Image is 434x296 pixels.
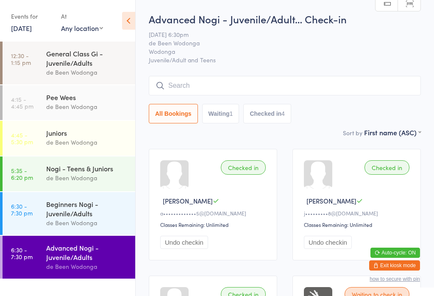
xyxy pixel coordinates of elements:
a: 12:30 -1:15 pmGeneral Class Gi - Juvenile/Adultsde Been Wodonga [3,42,135,84]
div: At [61,9,103,23]
span: de Been Wodonga [149,39,408,47]
a: [DATE] [11,23,32,33]
span: Wodonga [149,47,408,56]
button: Waiting1 [202,104,239,123]
div: de Been Wodonga [46,173,128,183]
button: Checked in4 [243,104,291,123]
div: Checked in [221,160,266,175]
a: 4:15 -4:45 pmPee Weesde Been Wodonga [3,85,135,120]
div: Nogi - Teens & Juniors [46,164,128,173]
a: 4:45 -5:30 pmJuniorsde Been Wodonga [3,121,135,156]
div: Juniors [46,128,128,137]
div: j•••••••••8@[DOMAIN_NAME] [304,209,412,217]
time: 5:35 - 6:20 pm [11,167,33,181]
div: Events for [11,9,53,23]
label: Sort by [343,128,362,137]
a: 6:30 -7:30 pmBeginners Nogi - Juvenile/Adultsde Been Wodonga [3,192,135,235]
div: First name (ASC) [364,128,421,137]
div: Beginners Nogi - Juvenile/Adults [46,199,128,218]
time: 4:15 - 4:45 pm [11,96,33,109]
button: All Bookings [149,104,198,123]
a: 6:30 -7:30 pmAdvanced Nogi - Juvenile/Adultsde Been Wodonga [3,236,135,279]
button: Auto-cycle: ON [370,248,420,258]
div: Pee Wees [46,92,128,102]
div: Classes Remaining: Unlimited [304,221,412,228]
time: 6:30 - 7:30 pm [11,203,33,216]
button: how to secure with pin [370,276,420,282]
div: de Been Wodonga [46,218,128,228]
span: [DATE] 6:30pm [149,30,408,39]
a: 5:35 -6:20 pmNogi - Teens & Juniorsde Been Wodonga [3,156,135,191]
span: [PERSON_NAME] [306,196,356,205]
div: de Been Wodonga [46,102,128,112]
div: General Class Gi - Juvenile/Adults [46,49,128,67]
div: de Been Wodonga [46,262,128,271]
div: Classes Remaining: Unlimited [160,221,268,228]
div: de Been Wodonga [46,137,128,147]
input: Search [149,76,421,95]
div: 4 [281,110,285,117]
div: Checked in [364,160,409,175]
button: Undo checkin [160,236,208,249]
button: Exit kiosk mode [369,260,420,271]
time: 6:30 - 7:30 pm [11,246,33,260]
span: [PERSON_NAME] [163,196,213,205]
span: Juvenile/Adult and Teens [149,56,421,64]
div: Advanced Nogi - Juvenile/Adults [46,243,128,262]
h2: Advanced Nogi - Juvenile/Adult… Check-in [149,12,421,26]
div: 1 [230,110,233,117]
div: Any location [61,23,103,33]
time: 4:45 - 5:30 pm [11,131,33,145]
div: a•••••••••••••5@[DOMAIN_NAME] [160,209,268,217]
div: de Been Wodonga [46,67,128,77]
button: Undo checkin [304,236,352,249]
time: 12:30 - 1:15 pm [11,52,31,66]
